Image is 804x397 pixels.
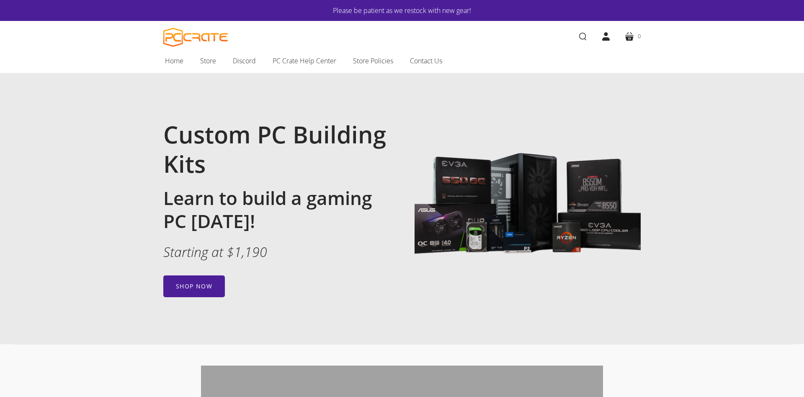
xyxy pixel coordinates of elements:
a: Shop now [163,275,225,297]
em: Starting at $1,190 [163,243,267,261]
a: Store [192,52,224,70]
nav: Main navigation [151,52,653,73]
a: Please be patient as we restock with new gear! [188,5,616,16]
a: Home [157,52,192,70]
a: 0 [618,25,647,48]
h1: Custom PC Building Kits [163,119,389,178]
img: Image with gaming PC components including Lian Li 205 Lancool case, MSI B550M motherboard, EVGA 6... [415,94,641,320]
span: Store [200,55,216,66]
span: PC Crate Help Center [273,55,336,66]
span: Contact Us [410,55,442,66]
a: Store Policies [345,52,402,70]
span: Home [165,55,183,66]
a: Discord [224,52,264,70]
span: Discord [233,55,256,66]
a: Contact Us [402,52,451,70]
span: Store Policies [353,55,393,66]
span: 0 [638,32,641,41]
h2: Learn to build a gaming PC [DATE]! [163,187,389,233]
a: PC Crate Help Center [264,52,345,70]
a: PC CRATE [163,28,228,47]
